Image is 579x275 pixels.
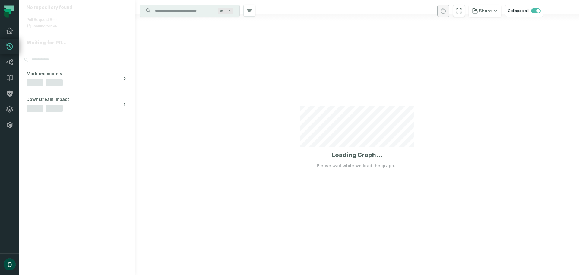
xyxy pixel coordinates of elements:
[505,5,543,17] button: Collapse all
[27,39,128,46] div: Waiting for PR...
[19,66,135,91] button: Modified models
[31,24,59,29] span: Waiting for PR
[4,258,16,270] img: avatar of Oren Lasko
[27,71,62,77] span: Modified models
[218,8,226,14] span: Press ⌘ + K to focus the search bar
[317,163,398,169] p: Please wait while we load the graph...
[469,5,501,17] button: Share
[332,151,382,159] h1: Loading Graph...
[27,96,69,102] span: Downstream Impact
[19,91,135,117] button: Downstream Impact
[226,8,233,14] span: Press ⌘ + K to focus the search bar
[27,17,58,22] span: Pull Request #---
[27,5,128,11] div: No repository found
